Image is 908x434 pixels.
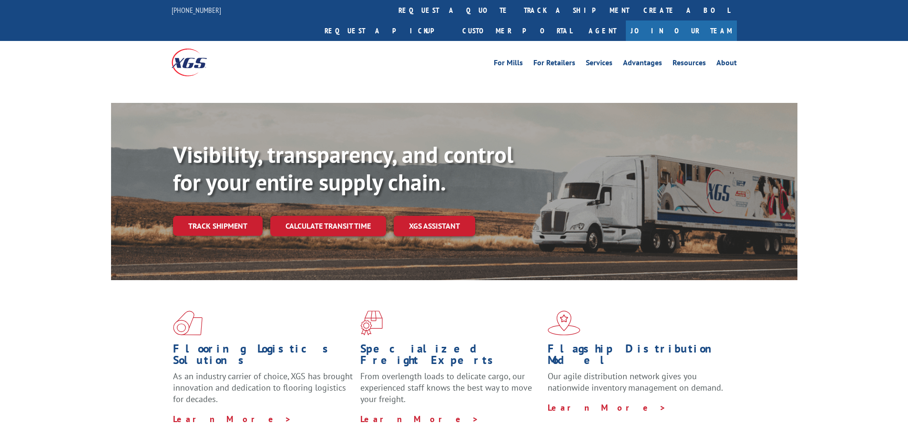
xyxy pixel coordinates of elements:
[716,59,737,70] a: About
[360,311,383,335] img: xgs-icon-focused-on-flooring-red
[548,371,723,393] span: Our agile distribution network gives you nationwide inventory management on demand.
[494,59,523,70] a: For Mills
[360,371,541,413] p: From overlength loads to delicate cargo, our experienced staff knows the best way to move your fr...
[270,216,386,236] a: Calculate transit time
[533,59,575,70] a: For Retailers
[173,311,203,335] img: xgs-icon-total-supply-chain-intelligence-red
[394,216,475,236] a: XGS ASSISTANT
[586,59,612,70] a: Services
[548,343,728,371] h1: Flagship Distribution Model
[172,5,221,15] a: [PHONE_NUMBER]
[455,20,579,41] a: Customer Portal
[173,140,513,197] b: Visibility, transparency, and control for your entire supply chain.
[173,216,263,236] a: Track shipment
[317,20,455,41] a: Request a pickup
[173,343,353,371] h1: Flooring Logistics Solutions
[548,402,666,413] a: Learn More >
[623,59,662,70] a: Advantages
[548,311,581,335] img: xgs-icon-flagship-distribution-model-red
[673,59,706,70] a: Resources
[173,414,292,424] a: Learn More >
[360,414,479,424] a: Learn More >
[579,20,626,41] a: Agent
[360,343,541,371] h1: Specialized Freight Experts
[173,371,353,404] span: As an industry carrier of choice, XGS has brought innovation and dedication to flooring logistics...
[626,20,737,41] a: Join Our Team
